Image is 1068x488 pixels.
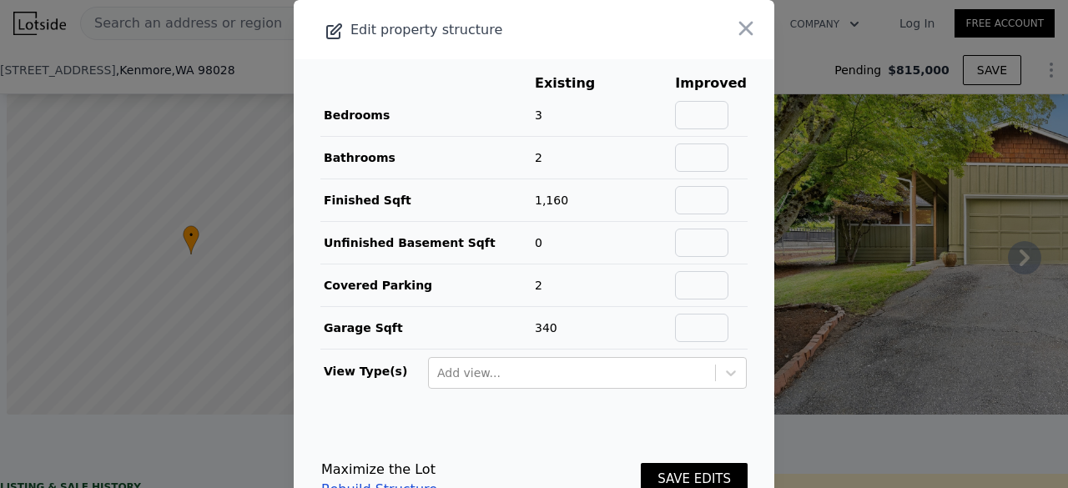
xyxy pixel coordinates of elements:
td: Bathrooms [320,137,534,179]
span: 2 [535,151,542,164]
td: Garage Sqft [320,307,534,350]
td: View Type(s) [320,350,427,390]
td: Finished Sqft [320,179,534,222]
div: Edit property structure [294,18,678,42]
span: 0 [535,236,542,249]
th: Improved [674,73,748,94]
span: 2 [535,279,542,292]
span: 340 [535,321,557,335]
td: Bedrooms [320,94,534,137]
td: Covered Parking [320,264,534,307]
div: Maximize the Lot [321,460,437,480]
span: 3 [535,108,542,122]
th: Existing [534,73,621,94]
td: Unfinished Basement Sqft [320,222,534,264]
span: 1,160 [535,194,568,207]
